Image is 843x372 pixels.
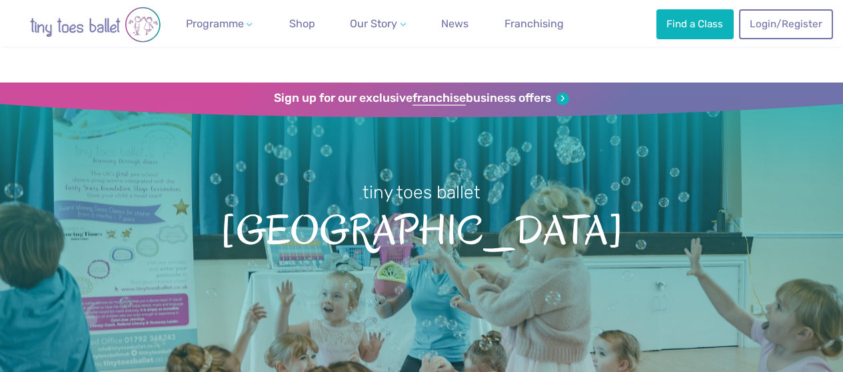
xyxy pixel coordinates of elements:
[345,11,411,37] a: Our Story
[656,9,734,39] a: Find a Class
[436,11,474,37] a: News
[441,17,468,30] span: News
[289,17,315,30] span: Shop
[284,11,321,37] a: Shop
[413,91,466,106] strong: franchise
[274,91,569,106] a: Sign up for our exclusivefranchisebusiness offers
[15,7,175,43] img: tiny toes ballet
[504,17,564,30] span: Franchising
[739,9,832,39] a: Login/Register
[363,182,480,203] small: tiny toes ballet
[186,17,244,30] span: Programme
[499,11,569,37] a: Franchising
[21,204,822,254] span: [GEOGRAPHIC_DATA]
[350,17,397,30] span: Our Story
[181,11,258,37] a: Programme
